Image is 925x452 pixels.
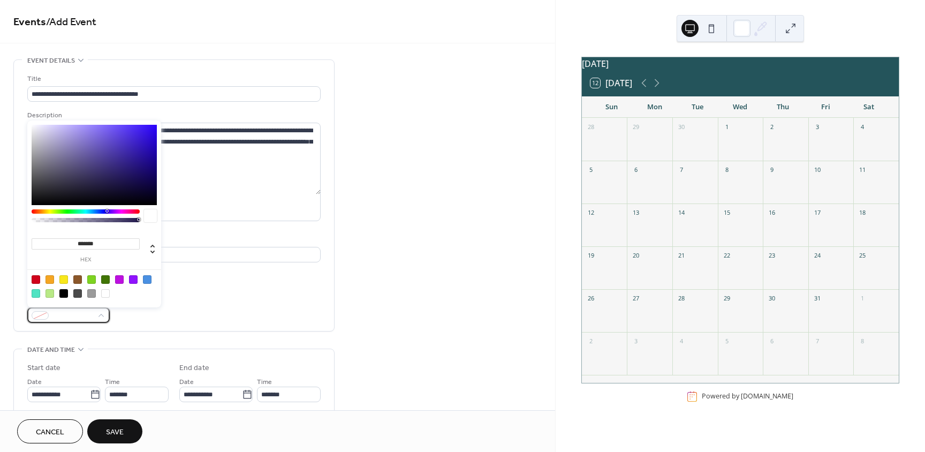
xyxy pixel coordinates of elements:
div: Thu [762,96,805,118]
span: Date [27,376,42,388]
div: 1 [856,293,868,305]
span: Time [105,376,120,388]
div: 18 [856,207,868,219]
div: #7ED321 [87,275,96,284]
div: 7 [812,336,823,348]
div: 11 [856,164,868,176]
div: 1 [721,122,733,133]
div: #9B9B9B [87,289,96,298]
div: 30 [676,122,687,133]
div: 22 [721,250,733,262]
div: Description [27,110,319,121]
div: 24 [812,250,823,262]
span: Date and time [27,344,75,356]
span: Save [106,427,124,438]
span: Cancel [36,427,64,438]
div: Wed [719,96,762,118]
div: 29 [721,293,733,305]
div: Start date [27,363,60,374]
div: 13 [630,207,642,219]
div: 29 [630,122,642,133]
div: #4A4A4A [73,289,82,298]
div: Fri [805,96,847,118]
div: #4A90E2 [143,275,151,284]
button: 12[DATE] [587,76,636,91]
div: 30 [766,293,778,305]
div: 19 [585,250,597,262]
div: #50E3C2 [32,289,40,298]
div: 16 [766,207,778,219]
div: 28 [585,122,597,133]
a: Events [13,12,46,33]
div: 8 [721,164,733,176]
div: #9013FE [129,275,138,284]
div: Mon [633,96,676,118]
div: 15 [721,207,733,219]
div: [DATE] [582,57,899,70]
label: hex [32,257,140,263]
div: #000000 [59,289,68,298]
div: 14 [676,207,687,219]
div: 26 [585,293,597,305]
a: [DOMAIN_NAME] [741,391,793,401]
div: 28 [676,293,687,305]
div: 4 [856,122,868,133]
div: 5 [721,336,733,348]
button: Save [87,419,142,443]
div: #D0021B [32,275,40,284]
div: Location [27,234,319,245]
div: #FFFFFF [101,289,110,298]
div: #8B572A [73,275,82,284]
div: #F8E71C [59,275,68,284]
div: 6 [766,336,778,348]
div: 27 [630,293,642,305]
div: 9 [766,164,778,176]
span: Date [179,376,194,388]
span: Time [257,376,272,388]
div: 3 [812,122,823,133]
div: #B8E986 [46,289,54,298]
div: Title [27,73,319,85]
div: #BD10E0 [115,275,124,284]
div: 2 [585,336,597,348]
div: End date [179,363,209,374]
div: #F5A623 [46,275,54,284]
div: Powered by [702,391,793,401]
div: 5 [585,164,597,176]
div: 7 [676,164,687,176]
span: Event details [27,55,75,66]
div: 25 [856,250,868,262]
div: Tue [676,96,719,118]
div: 2 [766,122,778,133]
div: 21 [676,250,687,262]
div: 20 [630,250,642,262]
div: 23 [766,250,778,262]
div: 6 [630,164,642,176]
div: 31 [812,293,823,305]
span: / Add Event [46,12,96,33]
button: Cancel [17,419,83,443]
div: #417505 [101,275,110,284]
div: 10 [812,164,823,176]
div: Sun [590,96,633,118]
div: 17 [812,207,823,219]
div: Sat [847,96,890,118]
div: 3 [630,336,642,348]
div: 4 [676,336,687,348]
div: 8 [856,336,868,348]
div: 12 [585,207,597,219]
